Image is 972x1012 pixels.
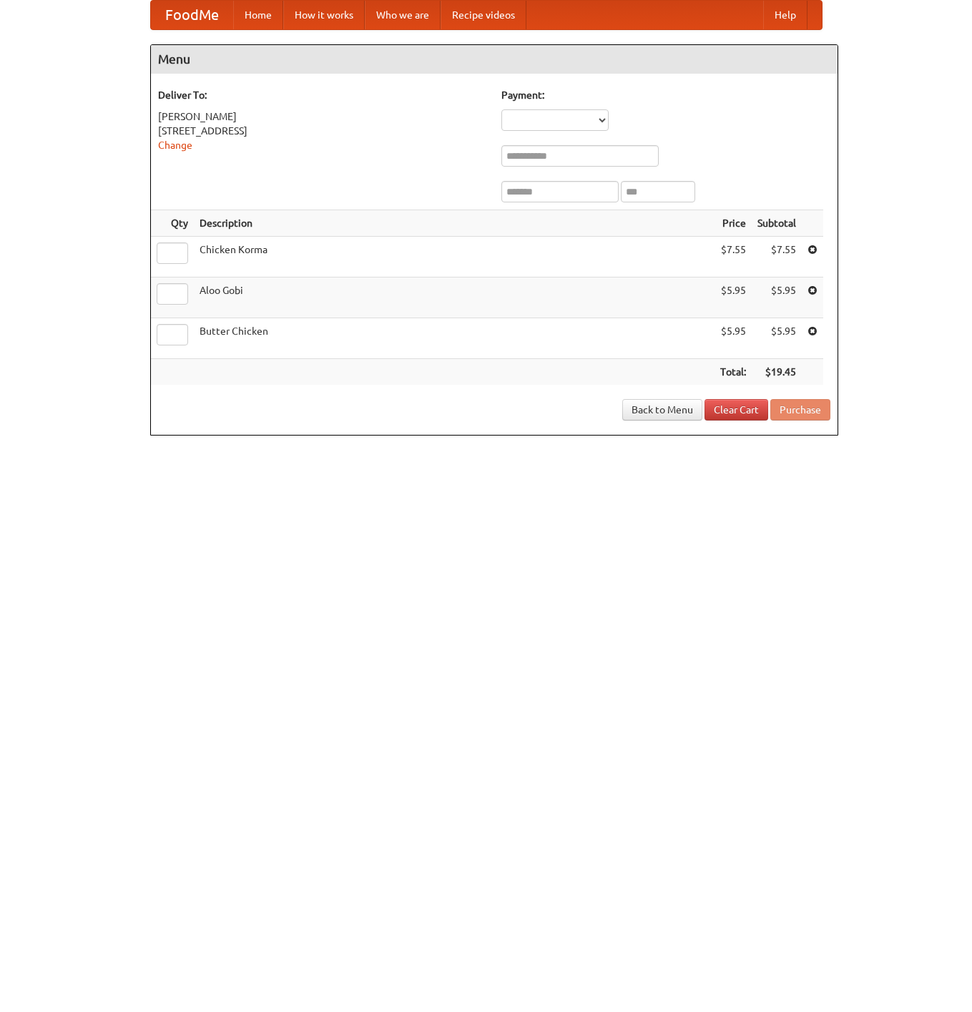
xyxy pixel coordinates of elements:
[715,359,752,385] th: Total:
[158,88,487,102] h5: Deliver To:
[705,399,768,421] a: Clear Cart
[194,210,715,237] th: Description
[715,237,752,277] td: $7.55
[151,45,838,74] h4: Menu
[158,139,192,151] a: Change
[752,210,802,237] th: Subtotal
[233,1,283,29] a: Home
[151,210,194,237] th: Qty
[194,318,715,359] td: Butter Chicken
[365,1,441,29] a: Who we are
[194,237,715,277] td: Chicken Korma
[715,277,752,318] td: $5.95
[752,277,802,318] td: $5.95
[752,237,802,277] td: $7.55
[158,109,487,124] div: [PERSON_NAME]
[283,1,365,29] a: How it works
[752,318,802,359] td: $5.95
[763,1,807,29] a: Help
[441,1,526,29] a: Recipe videos
[622,399,702,421] a: Back to Menu
[194,277,715,318] td: Aloo Gobi
[715,318,752,359] td: $5.95
[770,399,830,421] button: Purchase
[158,124,487,138] div: [STREET_ADDRESS]
[151,1,233,29] a: FoodMe
[501,88,830,102] h5: Payment:
[752,359,802,385] th: $19.45
[715,210,752,237] th: Price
